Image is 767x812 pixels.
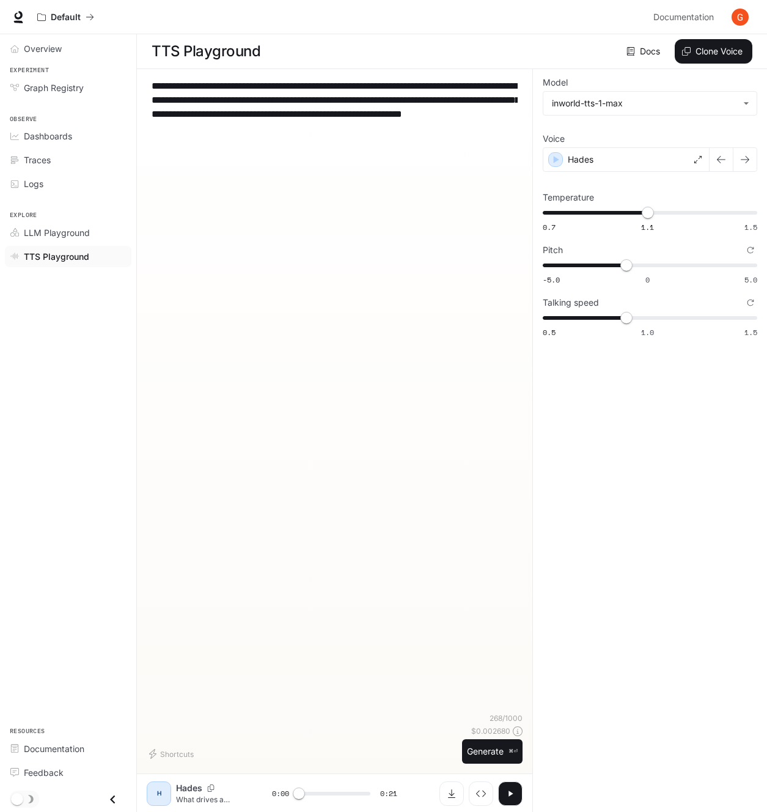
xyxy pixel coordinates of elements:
span: 0:21 [380,788,397,800]
button: Inspect [469,781,493,806]
button: User avatar [728,5,752,29]
button: Clone Voice [675,39,752,64]
p: Talking speed [543,298,599,307]
button: Reset to default [744,243,757,257]
button: Shortcuts [147,744,199,764]
p: Default [51,12,81,23]
p: Pitch [543,246,563,254]
a: Dashboards [5,125,131,147]
button: Download audio [439,781,464,806]
a: Logs [5,173,131,194]
p: 268 / 1000 [490,713,523,723]
a: LLM Playground [5,222,131,243]
span: TTS Playground [24,250,89,263]
p: $ 0.002680 [471,726,510,736]
span: 1.5 [744,327,757,338]
span: 0:00 [272,788,289,800]
button: Copy Voice ID [202,784,219,792]
span: -5.0 [543,275,560,285]
p: ⌘⏎ [508,748,518,755]
span: Documentation [653,10,714,25]
span: 1.1 [641,222,654,232]
span: Dark mode toggle [11,792,23,805]
span: 0.7 [543,222,556,232]
span: Logs [24,177,43,190]
span: LLM Playground [24,226,90,239]
span: 0 [645,275,650,285]
div: inworld-tts-1-max [552,97,737,109]
button: Reset to default [744,296,757,309]
span: 1.5 [744,222,757,232]
p: What drives a semi-insane old man, desperate to seek virtues abandoned by the era, recently on th... [176,794,243,805]
span: Overview [24,42,62,55]
span: 5.0 [744,275,757,285]
div: H [149,784,169,803]
p: Hades [176,782,202,794]
span: Dashboards [24,130,72,142]
p: Temperature [543,193,594,202]
button: Generate⌘⏎ [462,739,523,764]
a: Docs [624,39,665,64]
button: All workspaces [32,5,100,29]
p: Hades [568,153,593,166]
img: User avatar [732,9,749,26]
button: Close drawer [99,787,127,812]
span: Traces [24,153,51,166]
h1: TTS Playground [152,39,260,64]
span: Feedback [24,766,64,779]
span: 1.0 [641,327,654,338]
a: Overview [5,38,131,59]
a: Documentation [5,738,131,759]
a: Documentation [648,5,723,29]
a: Feedback [5,762,131,783]
p: Voice [543,135,565,143]
div: inworld-tts-1-max [543,92,757,115]
a: Traces [5,149,131,171]
span: Graph Registry [24,81,84,94]
a: Graph Registry [5,77,131,98]
p: Model [543,78,568,87]
span: Documentation [24,742,84,755]
a: TTS Playground [5,246,131,267]
span: 0.5 [543,327,556,338]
